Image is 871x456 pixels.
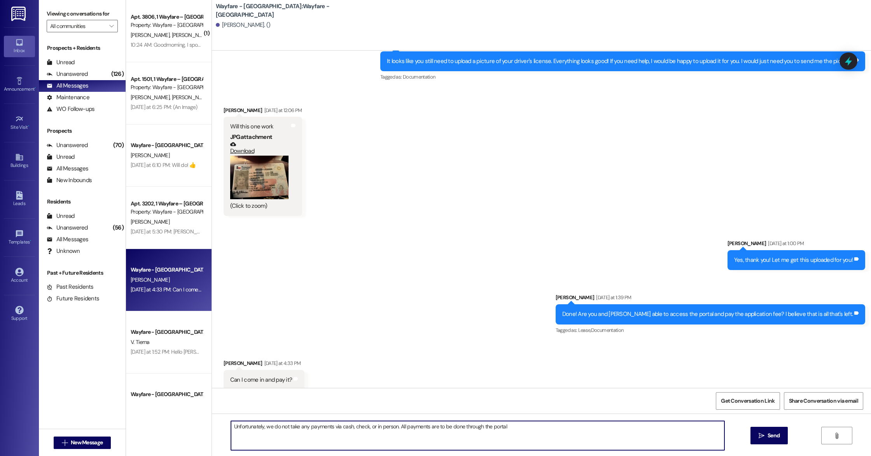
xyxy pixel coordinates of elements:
button: Share Conversation via email [784,392,863,410]
div: Unread [47,153,75,161]
span: • [28,123,29,129]
span: New Message [71,438,103,447]
span: Share Conversation via email [789,397,858,405]
a: Download [230,141,289,155]
div: Residents [39,198,126,206]
div: Tagged as: [556,324,865,336]
div: 10:24 AM: Goodmorning, I spoke with someone in the main office [DATE] and they said that they wou... [131,41,590,48]
div: [DATE] at 6:25 PM: (An Image) [131,103,198,110]
span: Get Conversation Link [721,397,775,405]
div: Apt. 3806, 1 Wayfare – [GEOGRAPHIC_DATA] [131,13,203,21]
div: [DATE] at 5:30 PM: [PERSON_NAME] will be in the office [DATE]! [131,228,272,235]
div: All Messages [47,82,88,90]
div: Apt. 3202, 1 Wayfare – [GEOGRAPHIC_DATA] [131,200,203,208]
div: [PERSON_NAME] [224,106,302,117]
div: Apt. 1501, 1 Wayfare – [GEOGRAPHIC_DATA] [131,75,203,83]
span: [PERSON_NAME] [131,276,170,283]
i:  [109,23,114,29]
div: Property: Wayfare - [GEOGRAPHIC_DATA] [131,83,203,91]
div: All Messages [47,235,88,244]
span: Documentation [591,327,624,333]
div: WO Follow-ups [47,105,94,113]
div: [DATE] at 1:00 PM [766,239,804,247]
button: Zoom image [230,156,289,200]
div: Prospects [39,127,126,135]
textarea: Unfortunately, we do not take any payments via cash, check, or in person. All payments are to be ... [231,421,724,450]
div: Tagged as: [380,71,865,82]
div: Wayfare - [GEOGRAPHIC_DATA] [131,390,203,398]
i:  [62,440,68,446]
div: Wayfare - [GEOGRAPHIC_DATA] [131,266,203,274]
b: Wayfare - [GEOGRAPHIC_DATA]: Wayfare - [GEOGRAPHIC_DATA] [216,2,371,19]
div: [PERSON_NAME] [728,239,865,250]
span: Send [768,431,780,440]
a: Inbox [4,36,35,57]
div: Will this one work [230,123,289,131]
div: Property: Wayfare - [GEOGRAPHIC_DATA] [131,21,203,29]
img: ResiDesk Logo [11,7,27,21]
button: New Message [54,437,111,449]
span: [PERSON_NAME] [131,32,172,39]
div: [DATE] at 12:06 PM [262,106,302,114]
div: Prospects + Residents [39,44,126,52]
div: Maintenance [47,93,89,102]
button: Send [750,427,788,444]
a: Buildings [4,151,35,172]
span: [PERSON_NAME] [131,401,170,408]
b: JPG attachment [230,133,272,141]
div: New Inbounds [47,176,92,184]
span: [PERSON_NAME] [171,94,210,101]
a: Site Visit • [4,112,35,133]
div: [PERSON_NAME] [224,359,304,370]
a: Leads [4,189,35,210]
div: Unanswered [47,70,88,78]
a: Templates • [4,227,35,248]
span: [PERSON_NAME] [131,94,172,101]
span: [PERSON_NAME] [171,32,210,39]
div: Past Residents [47,283,94,291]
div: Unknown [47,247,80,255]
span: V. Tiema [131,338,149,346]
div: Yes, thank you! Let me get this uploaded for you! [734,256,853,264]
div: [DATE] at 1:52 PM: Hello [PERSON_NAME]. I will not be able to. Thank you so much [131,348,312,355]
div: Future Residents [47,295,99,303]
div: Unanswered [47,141,88,149]
div: (56) [111,222,126,234]
div: (126) [109,68,126,80]
span: • [35,85,36,91]
button: Get Conversation Link [716,392,780,410]
label: Viewing conversations for [47,8,118,20]
div: Done! Are you and [PERSON_NAME] able to access the portal and pay the application fee? I believe ... [562,310,853,318]
div: Can I come in and pay it? [230,376,292,384]
div: [DATE] at 1:39 PM [594,293,631,302]
div: [DATE] at 4:33 PM [262,359,301,367]
div: It looks like you still need to upload a picture of your driver's license. Everything looks good!... [387,57,853,65]
span: [PERSON_NAME] [131,218,170,225]
div: Property: Wayfare - [GEOGRAPHIC_DATA] [131,208,203,216]
span: Documentation [403,74,435,80]
div: Unread [47,212,75,220]
input: All communities [50,20,105,32]
span: • [30,238,31,244]
div: [PERSON_NAME]. () [216,21,271,29]
div: Past + Future Residents [39,269,126,277]
div: [PERSON_NAME] [556,293,865,304]
div: Wayfare - [GEOGRAPHIC_DATA] [131,328,203,336]
div: (70) [111,139,126,151]
a: Support [4,303,35,324]
div: [DATE] at 4:33 PM: Can I come in and pay it? [131,286,230,293]
span: [PERSON_NAME] [131,152,170,159]
div: Unread [47,58,75,67]
div: [DATE] at 6:10 PM: Will do! 👍 [131,161,196,168]
div: (Click to zoom) [230,202,289,210]
div: All Messages [47,165,88,173]
a: Account [4,265,35,286]
i:  [834,433,840,439]
div: Wayfare - [GEOGRAPHIC_DATA] [131,141,203,149]
i:  [759,433,764,439]
span: Lease , [578,327,591,333]
div: Unanswered [47,224,88,232]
